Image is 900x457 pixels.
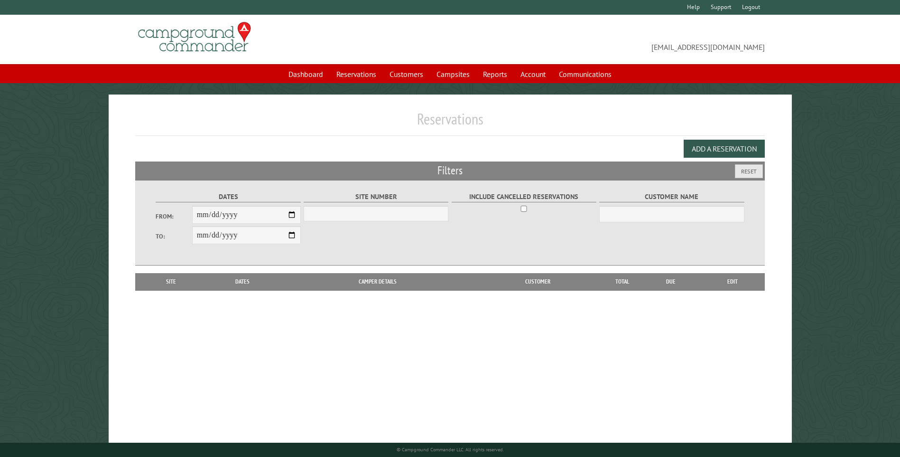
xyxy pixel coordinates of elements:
[684,140,765,158] button: Add a Reservation
[135,110,764,136] h1: Reservations
[384,65,429,83] a: Customers
[472,273,603,290] th: Customer
[135,162,764,180] h2: Filters
[701,273,765,290] th: Edit
[156,212,192,221] label: From:
[452,191,596,202] label: Include Cancelled Reservations
[735,164,763,178] button: Reset
[135,19,254,56] img: Campground Commander
[450,26,765,53] span: [EMAIL_ADDRESS][DOMAIN_NAME]
[515,65,551,83] a: Account
[431,65,475,83] a: Campsites
[140,273,202,290] th: Site
[202,273,283,290] th: Dates
[397,447,504,453] small: © Campground Commander LLC. All rights reserved.
[283,65,329,83] a: Dashboard
[599,191,744,202] label: Customer Name
[553,65,617,83] a: Communications
[156,232,192,241] label: To:
[603,273,641,290] th: Total
[283,273,472,290] th: Camper Details
[304,191,448,202] label: Site Number
[641,273,701,290] th: Due
[331,65,382,83] a: Reservations
[477,65,513,83] a: Reports
[156,191,300,202] label: Dates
